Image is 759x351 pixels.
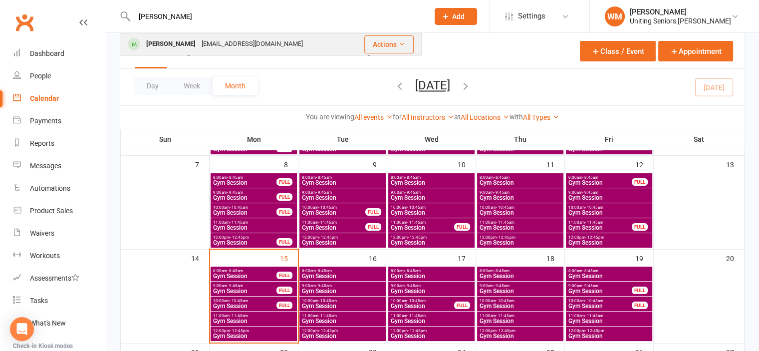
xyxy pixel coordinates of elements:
div: FULL [276,193,292,201]
div: What's New [30,319,66,327]
button: Month [213,77,258,95]
a: People [13,65,105,87]
th: Thu [476,129,565,150]
span: 8:00am [213,175,277,180]
span: Gym Session [301,288,384,294]
span: 8:00am [568,175,632,180]
span: - 9:45am [582,284,598,288]
span: 12:00pm [301,329,384,333]
span: 9:00am [301,284,384,288]
span: - 11:45am [496,220,514,225]
a: Waivers [13,222,105,245]
a: Assessments [13,267,105,290]
th: Sat [654,129,745,150]
span: - 9:45am [582,190,598,195]
div: FULL [365,223,381,231]
div: Workouts [30,252,60,260]
span: - 8:45am [316,269,332,273]
span: 11:00am [301,220,366,225]
span: Gym Session [568,318,650,324]
span: - 12:45pm [497,235,515,240]
span: Gym Session [479,303,561,309]
button: Agenda [182,47,209,68]
span: 11:00am [479,314,561,318]
span: 9:00am [390,190,473,195]
span: Gym Session [301,210,366,216]
span: - 8:45am [227,175,243,180]
span: - 11:45am [496,314,514,318]
span: 10:00am [213,205,277,210]
span: - 10:45am [496,299,514,303]
span: Gym Session [213,318,295,324]
button: Online Meetings [318,47,375,68]
div: FULL [632,302,648,309]
div: 8 [284,156,298,172]
div: FULL [276,208,292,216]
span: Gym Session [390,333,473,339]
button: Calendar [135,47,167,68]
a: Dashboard [13,42,105,65]
div: 11 [546,156,564,172]
button: Day [134,77,171,95]
div: 20 [726,250,744,266]
span: Gym Session [390,273,473,279]
span: - 11:45am [407,314,426,318]
button: Class / Event [580,41,656,61]
th: Fri [565,129,654,150]
span: 12:00pm [479,329,561,333]
span: 10:00am [301,205,366,210]
a: All Locations [461,113,509,121]
span: Gym Session [301,195,384,201]
span: - 10:45am [407,299,426,303]
span: - 8:45am [582,175,598,180]
span: Gym Session [568,180,632,186]
span: 11:00am [390,220,455,225]
span: - 8:45am [405,269,421,273]
a: Payments [13,110,105,132]
span: - 11:45am [230,220,248,225]
strong: for [393,113,402,121]
span: Gym Session [479,273,561,279]
span: Gym Session [390,210,473,216]
span: - 10:45am [407,205,426,210]
span: Gym Session [390,195,473,201]
span: Gym Session [301,303,384,309]
span: Gym Session [568,288,632,294]
div: FULL [365,208,381,216]
span: 8:00am [479,175,561,180]
span: 12:00pm [213,235,277,240]
th: Sun [121,129,210,150]
span: Gym Session [390,225,455,231]
div: FULL [454,223,470,231]
div: Reports [30,139,54,147]
div: Uniting Seniors [PERSON_NAME] [630,16,731,25]
span: 12:00pm [479,235,561,240]
strong: You are viewing [306,113,354,121]
span: 12:00pm [390,329,473,333]
div: Open Intercom Messenger [10,317,34,341]
div: FULL [276,272,292,279]
div: 13 [726,156,744,172]
span: Gym Session [479,318,561,324]
div: FULL [276,302,292,309]
div: 10 [458,156,476,172]
span: 10:00am [479,299,561,303]
span: Gym Session [213,180,277,186]
span: 12:00pm [213,329,295,333]
div: 15 [280,250,298,266]
a: All Instructors [402,113,454,121]
span: 9:00am [568,190,650,195]
span: - 10:45am [318,299,337,303]
span: Gym Session [479,180,561,186]
div: Dashboard [30,49,64,57]
div: FULL [276,287,292,294]
span: - 11:45am [407,220,426,225]
span: Gym Session [213,225,295,231]
span: 11:00am [390,314,473,318]
span: 12:00pm [568,235,650,240]
span: Gym Session [390,303,455,309]
div: Messages [30,162,61,170]
span: - 10:45am [318,205,337,210]
div: 17 [458,250,476,266]
span: - 9:45am [227,190,243,195]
